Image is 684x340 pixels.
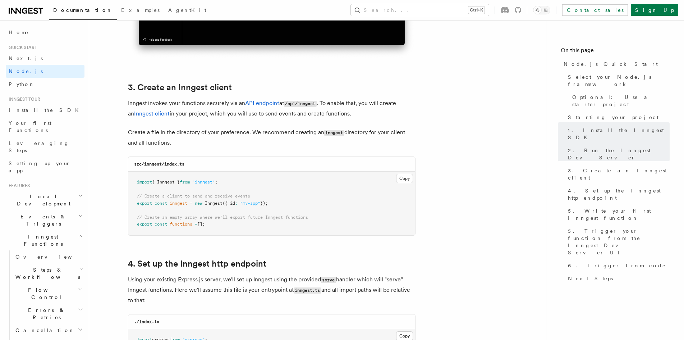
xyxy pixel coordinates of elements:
[284,101,317,107] code: /api/inngest
[6,117,84,137] a: Your first Functions
[13,266,80,281] span: Steps & Workflows
[53,7,113,13] span: Documentation
[13,307,78,321] span: Errors & Retries
[565,225,670,259] a: 5. Trigger your function from the Inngest Dev Server UI
[396,174,413,183] button: Copy
[631,4,678,16] a: Sign Up
[49,2,117,20] a: Documentation
[6,96,40,102] span: Inngest tour
[260,201,268,206] span: });
[152,180,180,185] span: { Inngest }
[468,6,485,14] kbd: Ctrl+K
[15,254,89,260] span: Overview
[137,180,152,185] span: import
[9,107,83,113] span: Install the SDK
[9,55,43,61] span: Next.js
[170,222,192,227] span: functions
[13,284,84,304] button: Flow Control
[128,259,266,269] a: 4. Set up the Inngest http endpoint
[13,324,84,337] button: Cancellation
[222,201,235,206] span: ({ id
[568,167,670,181] span: 3. Create an Inngest client
[568,147,670,161] span: 2. Run the Inngest Dev Server
[6,193,78,207] span: Local Development
[568,114,658,121] span: Starting your project
[6,213,78,227] span: Events & Triggers
[180,180,190,185] span: from
[13,327,75,334] span: Cancellation
[192,180,215,185] span: "inngest"
[137,215,308,220] span: // Create an empty array where we'll export future Inngest functions
[9,81,35,87] span: Python
[565,144,670,164] a: 2. Run the Inngest Dev Server
[134,162,184,167] code: src/inngest/index.ts
[6,230,84,250] button: Inngest Functions
[215,180,217,185] span: ;
[572,94,670,108] span: Optional: Use a starter project
[195,201,202,206] span: new
[128,82,232,92] a: 3. Create an Inngest client
[137,194,250,199] span: // Create a client to send and receive events
[235,201,238,206] span: :
[168,7,206,13] span: AgentKit
[569,91,670,111] a: Optional: Use a starter project
[321,277,336,283] code: serve
[568,262,666,269] span: 6. Trigger from code
[565,124,670,144] a: 1. Install the Inngest SDK
[568,187,670,201] span: 4. Set up the Inngest http endpoint
[564,60,658,68] span: Node.js Quick Start
[128,127,416,148] p: Create a file in the directory of your preference. We recommend creating an directory for your cl...
[351,4,489,16] button: Search...Ctrl+K
[568,207,670,222] span: 5. Write your first Inngest function
[324,130,344,136] code: inngest
[568,127,670,141] span: 1. Install the Inngest SDK
[117,2,164,19] a: Examples
[6,65,84,78] a: Node.js
[155,201,167,206] span: const
[9,140,69,153] span: Leveraging Steps
[561,46,670,58] h4: On this page
[6,157,84,177] a: Setting up your app
[565,111,670,124] a: Starting your project
[561,58,670,71] a: Node.js Quick Start
[134,319,159,324] code: ./index.ts
[6,26,84,39] a: Home
[137,222,152,227] span: export
[128,98,416,119] p: Inngest invokes your functions securely via an at . To enable that, you will create an in your pr...
[6,104,84,117] a: Install the SDK
[121,7,160,13] span: Examples
[164,2,211,19] a: AgentKit
[6,233,78,248] span: Inngest Functions
[137,201,152,206] span: export
[6,137,84,157] a: Leveraging Steps
[565,259,670,272] a: 6. Trigger from code
[568,227,670,256] span: 5. Trigger your function from the Inngest Dev Server UI
[155,222,167,227] span: const
[195,222,197,227] span: =
[6,45,37,50] span: Quick start
[6,78,84,91] a: Python
[294,287,321,294] code: inngest.ts
[9,68,43,74] span: Node.js
[170,201,187,206] span: inngest
[205,201,222,206] span: Inngest
[565,71,670,91] a: Select your Node.js framework
[245,100,279,106] a: API endpoint
[9,120,51,133] span: Your first Functions
[565,164,670,184] a: 3. Create an Inngest client
[6,210,84,230] button: Events & Triggers
[13,286,78,301] span: Flow Control
[13,304,84,324] button: Errors & Retries
[197,222,205,227] span: [];
[565,272,670,285] a: Next Steps
[568,275,613,282] span: Next Steps
[568,73,670,88] span: Select your Node.js framework
[6,183,30,189] span: Features
[13,250,84,263] a: Overview
[6,190,84,210] button: Local Development
[190,201,192,206] span: =
[13,263,84,284] button: Steps & Workflows
[533,6,550,14] button: Toggle dark mode
[562,4,628,16] a: Contact sales
[128,275,416,305] p: Using your existing Express.js server, we'll set up Inngest using the provided handler which will...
